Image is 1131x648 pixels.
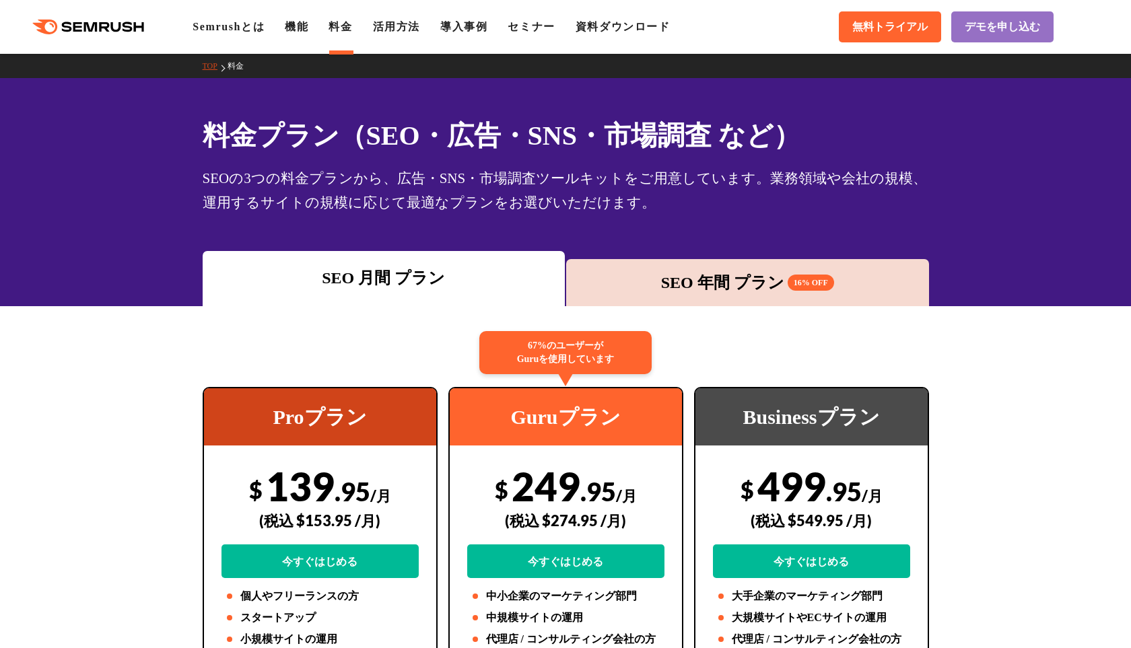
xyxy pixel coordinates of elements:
[221,462,419,578] div: 139
[965,20,1040,34] span: デモを申し込む
[713,610,910,626] li: 大規模サイトやECサイトの運用
[221,588,419,604] li: 個人やフリーランスの方
[580,476,616,507] span: .95
[839,11,941,42] a: 無料トライアル
[285,21,308,32] a: 機能
[221,610,419,626] li: スタートアップ
[203,166,929,215] div: SEOの3つの料金プランから、広告・SNS・市場調査ツールキットをご用意しています。業務領域や会社の規模、運用するサイトの規模に応じて最適なプランをお選びいただけます。
[862,487,883,505] span: /月
[508,21,555,32] a: セミナー
[713,462,910,578] div: 499
[221,497,419,544] div: (税込 $153.95 /月)
[221,631,419,647] li: 小規模サイトの運用
[203,61,228,71] a: TOP
[329,21,352,32] a: 料金
[193,21,265,32] a: Semrushとは
[695,388,928,445] div: Businessプラン
[495,476,508,503] span: $
[852,20,928,34] span: 無料トライアル
[204,388,436,445] div: Proプラン
[467,462,664,578] div: 249
[826,476,862,507] span: .95
[467,631,664,647] li: 代理店 / コンサルティング会社の方
[573,271,922,295] div: SEO 年間 プラン
[479,331,652,374] div: 67%のユーザーが Guruを使用しています
[616,487,637,505] span: /月
[576,21,671,32] a: 資料ダウンロード
[788,275,834,291] span: 16% OFF
[450,388,682,445] div: Guruプラン
[467,497,664,544] div: (税込 $274.95 /月)
[713,588,910,604] li: 大手企業のマーケティング部門
[713,631,910,647] li: 代理店 / コンサルティング会社の方
[249,476,263,503] span: $
[373,21,420,32] a: 活用方法
[203,116,929,155] h1: 料金プラン（SEO・広告・SNS・市場調査 など）
[335,476,370,507] span: .95
[741,476,754,503] span: $
[228,61,254,71] a: 料金
[713,544,910,578] a: 今すぐはじめる
[440,21,487,32] a: 導入事例
[467,588,664,604] li: 中小企業のマーケティング部門
[221,544,419,578] a: 今すぐはじめる
[209,266,559,290] div: SEO 月間 プラン
[467,610,664,626] li: 中規模サイトの運用
[370,487,391,505] span: /月
[951,11,1054,42] a: デモを申し込む
[467,544,664,578] a: 今すぐはじめる
[713,497,910,544] div: (税込 $549.95 /月)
